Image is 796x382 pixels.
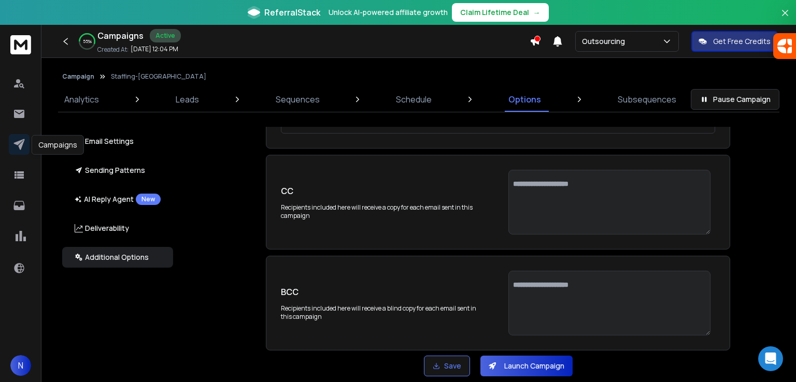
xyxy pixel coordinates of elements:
[62,72,94,81] button: Campaign
[264,6,320,19] span: ReferralStack
[32,135,84,155] div: Campaigns
[691,31,778,52] button: Get Free Credits
[269,87,326,112] a: Sequences
[58,87,105,112] a: Analytics
[97,46,129,54] p: Created At:
[396,93,432,106] p: Schedule
[111,72,206,81] p: Staffing-[GEOGRAPHIC_DATA]
[390,87,438,112] a: Schedule
[582,36,629,47] p: Outsourcing
[452,3,549,22] button: Claim Lifetime Deal→
[758,346,783,371] div: Open Intercom Messenger
[508,93,541,106] p: Options
[533,7,541,18] span: →
[176,93,199,106] p: Leads
[150,29,181,42] div: Active
[612,87,683,112] a: Subsequences
[691,89,779,110] button: Pause Campaign
[97,30,144,42] h1: Campaigns
[62,131,173,152] button: Email Settings
[75,136,134,146] p: Email Settings
[329,7,448,18] p: Unlock AI-powered affiliate growth
[169,87,205,112] a: Leads
[64,93,99,106] p: Analytics
[778,6,792,31] button: Close banner
[10,355,31,376] button: N
[83,38,92,45] p: 55 %
[618,93,676,106] p: Subsequences
[713,36,771,47] p: Get Free Credits
[131,45,178,53] p: [DATE] 12:04 PM
[276,93,320,106] p: Sequences
[502,87,547,112] a: Options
